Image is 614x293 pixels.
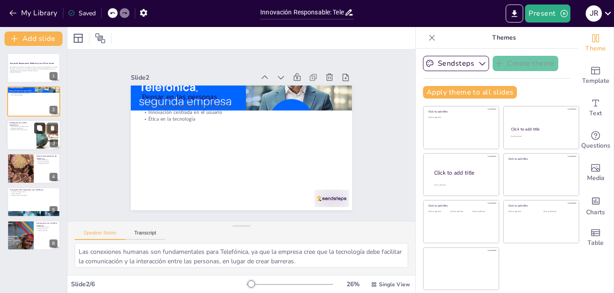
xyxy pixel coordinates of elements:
p: Confianza del cliente [36,162,58,164]
p: Conexiones humanas como prioridad [161,64,346,152]
div: Add text boxes [578,92,614,124]
p: Integración de la ética corporativa [9,121,34,126]
p: Innovación constante [36,161,58,163]
input: Insert title [260,6,344,19]
p: Conexiones humanas como prioridad [10,90,58,92]
span: Media [587,173,605,183]
div: Click to add text [511,135,570,138]
div: 3 [7,120,61,150]
p: Generated with [URL] [10,72,58,73]
div: 4 [7,153,60,183]
div: 3 [50,139,58,147]
span: Text [589,108,602,118]
button: Apply theme to all slides [423,86,517,99]
div: Click to add text [428,117,493,119]
strong: Innovación Responsable: Telefónica y los ODS en Acción [10,63,54,65]
span: Charts [586,207,605,217]
p: Ética en la tecnología [156,77,340,164]
button: Delete Slide [47,122,58,133]
div: 5 [49,206,58,214]
p: Inversión en infraestructura [10,191,58,193]
span: Template [582,76,610,86]
span: Table [587,238,604,248]
div: 1 [7,53,60,83]
p: Energía renovable [10,193,58,194]
div: 1 [49,72,58,80]
p: Innovación centrada en el usuario [158,71,343,158]
span: Single View [379,281,410,288]
button: Sendsteps [423,56,489,71]
div: Click to add title [508,157,573,161]
div: Slide 2 [162,33,279,92]
p: Pensar en las personas [10,88,58,91]
div: Click to add title [428,110,493,113]
p: Themes [439,27,569,49]
div: Change the overall theme [578,27,614,59]
p: Cultura colaborativa [36,159,58,161]
div: Add a table [578,221,614,254]
div: Click to add title [508,204,573,207]
p: Valores fundamentales de Telefónica [36,155,58,160]
div: J R [586,5,602,22]
div: 5 [7,187,60,217]
p: Principales ODS impulsados por Telefónica [10,189,58,191]
div: Saved [68,9,96,18]
div: Click to add body [434,184,491,186]
div: 4 [49,173,58,181]
p: Protección del planeta [9,127,34,129]
div: Add images, graphics, shapes or video [578,157,614,189]
div: Click to add text [508,211,537,213]
div: Click to add text [543,211,572,213]
button: My Library [7,6,61,20]
p: Bienestar humano en procesos [9,129,34,131]
div: Get real-time input from your audience [578,124,614,157]
p: Compromiso con la Agenda 2030 [9,126,34,127]
div: Slide 2 / 6 [71,280,247,288]
p: Pensar en las personas [164,55,350,145]
div: 6 [49,239,58,248]
p: Economía circular [36,228,58,230]
button: Transcript [125,230,165,240]
div: Click to add text [472,211,493,213]
span: Theme [585,44,606,54]
div: Add ready made slides [578,59,614,92]
button: Create theme [493,56,558,71]
div: Click to add title [434,169,492,176]
div: 6 [7,221,60,250]
div: 26 % [342,280,364,288]
button: Add slide [4,32,62,46]
div: Click to add text [450,211,471,213]
div: 2 [49,106,58,114]
p: Energía renovable [36,230,58,231]
span: Position [95,33,106,44]
button: Present [525,5,570,23]
div: Click to add title [511,126,571,132]
p: Cero emisiones netas [36,226,58,228]
span: Questions [581,141,610,151]
div: Click to add text [428,211,449,213]
button: J R [586,5,602,23]
div: Add charts and graphs [578,189,614,221]
textarea: Las conexiones humanas son fundamentales para Telefónica, ya que la empresa cree que la tecnologí... [75,243,408,268]
div: Click to add title [428,204,493,207]
p: Compromiso con el medio ambiente [36,222,58,227]
p: Esta presentación aborda cómo Telefónica integra la innovación responsable en su modelo de negoci... [10,67,58,72]
button: Export to PowerPoint [506,5,523,23]
div: Layout [71,31,85,45]
p: Ética en la tecnología [10,94,58,95]
button: Duplicate Slide [34,122,45,133]
p: Soluciones para comunidades [10,194,58,196]
button: Speaker Notes [75,230,125,240]
div: 2 [7,86,60,116]
p: Innovación centrada en el usuario [10,92,58,94]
